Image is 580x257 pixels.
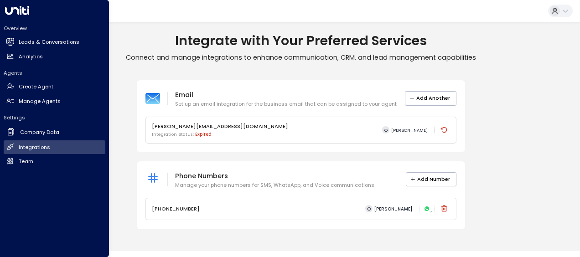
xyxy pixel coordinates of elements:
button: Delete phone number [438,203,450,215]
h2: Integrations [19,144,50,151]
span: [PERSON_NAME] [391,128,428,133]
h2: Team [19,158,33,165]
h1: Integrate with Your Preferred Services [22,33,580,49]
h2: Company Data [20,128,59,136]
button: O[PERSON_NAME] [379,125,431,135]
button: Add Number [406,172,456,186]
h2: Leads & Conversations [19,38,79,46]
p: [PHONE_NUMBER] [152,205,200,213]
a: Analytics [4,50,105,63]
h2: Overview [4,25,105,32]
button: Add Another [405,91,456,105]
p: Phone Numbers [175,170,374,181]
h2: Manage Agents [19,98,61,105]
button: O[PERSON_NAME] [362,204,415,214]
a: Manage Agents [4,94,105,108]
h2: Agents [4,69,105,77]
span: [PERSON_NAME] [374,206,412,211]
div: WhatsApp (Active) [423,205,431,213]
span: O [382,126,389,134]
span: O [365,205,373,212]
a: Company Data [4,125,105,140]
h2: Settings [4,114,105,121]
p: [PERSON_NAME][EMAIL_ADDRESS][DOMAIN_NAME] [152,123,288,130]
p: Integration Status: [152,131,288,138]
h2: Create Agent [19,83,53,91]
p: Email [175,89,397,100]
h2: Analytics [19,53,43,61]
p: Manage your phone numbers for SMS, WhatsApp, and Voice communications [175,181,374,189]
p: Set up an email integration for the business email that can be assigned to your agent [175,100,397,108]
a: Team [4,154,105,168]
a: Integrations [4,140,105,154]
a: Leads & Conversations [4,36,105,49]
p: Connect and manage integrations to enhance communication, CRM, and lead management capabilities [22,53,580,62]
a: Create Agent [4,80,105,94]
span: expired [195,131,212,137]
